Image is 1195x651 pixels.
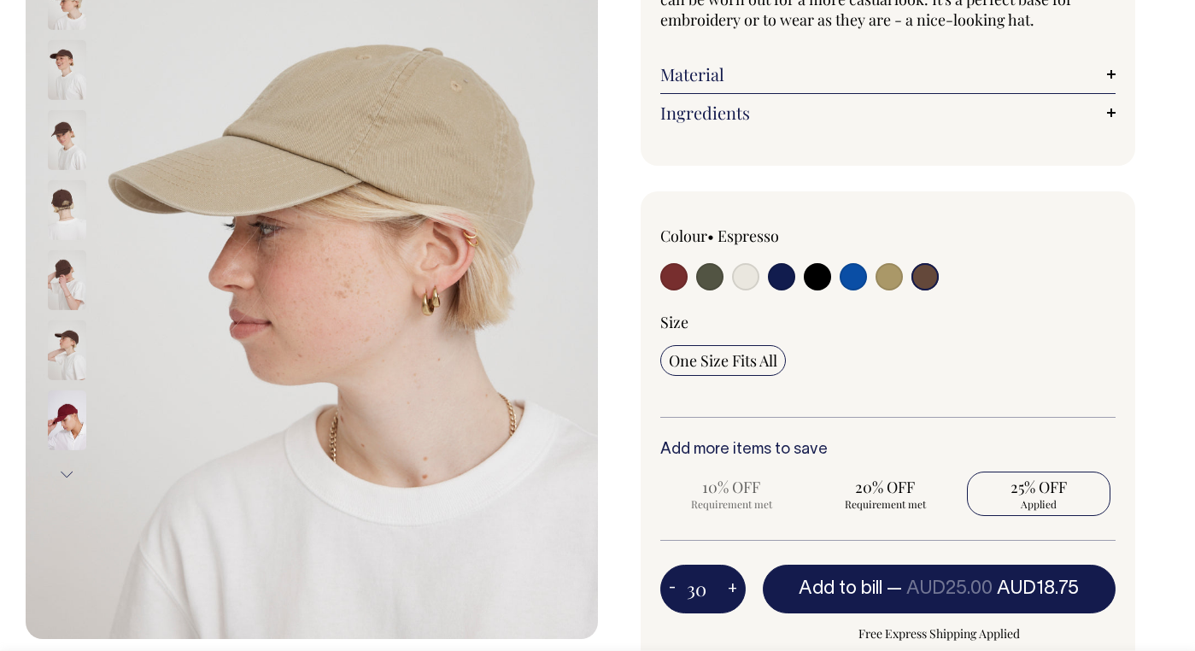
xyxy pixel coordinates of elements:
[975,477,1102,497] span: 25% OFF
[660,64,1116,85] a: Material
[48,110,86,170] img: espresso
[660,442,1116,459] h6: Add more items to save
[763,565,1116,613] button: Add to bill —AUD25.00AUD18.75
[48,250,86,310] img: espresso
[669,477,795,497] span: 10% OFF
[799,580,882,597] span: Add to bill
[48,320,86,380] img: espresso
[54,455,79,494] button: Next
[660,572,684,607] button: -
[975,497,1102,511] span: Applied
[660,345,786,376] input: One Size Fits All
[813,472,957,516] input: 20% OFF Requirement met
[718,226,779,246] label: Espresso
[906,580,993,597] span: AUD25.00
[669,350,777,371] span: One Size Fits All
[822,497,948,511] span: Requirement met
[48,40,86,100] img: espresso
[967,472,1110,516] input: 25% OFF Applied
[822,477,948,497] span: 20% OFF
[763,624,1116,644] span: Free Express Shipping Applied
[997,580,1079,597] span: AUD18.75
[660,226,842,246] div: Colour
[669,497,795,511] span: Requirement met
[660,103,1116,123] a: Ingredients
[48,180,86,240] img: espresso
[887,580,1079,597] span: —
[48,390,86,450] img: burgundy
[707,226,714,246] span: •
[660,312,1116,332] div: Size
[719,572,746,607] button: +
[660,472,804,516] input: 10% OFF Requirement met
